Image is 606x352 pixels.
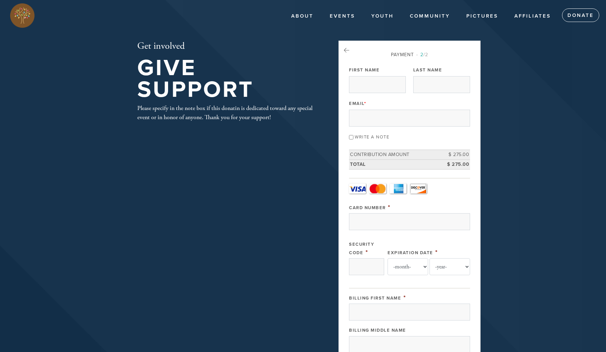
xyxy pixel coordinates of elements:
[461,10,503,23] a: PICTURES
[435,248,438,256] span: This field is required.
[137,104,317,122] div: Please specify in the note box if this donatin is dedicated toward any special event or in honor ...
[349,183,366,194] a: Visa
[349,67,379,73] label: First Name
[369,183,386,194] a: MasterCard
[366,10,399,23] a: Youth
[562,8,599,22] a: Donate
[413,67,442,73] label: Last Name
[388,258,428,275] select: Expiration Date month
[355,134,389,140] label: Write a note
[416,52,428,58] span: /2
[364,101,367,106] span: This field is required.
[420,52,423,58] span: 2
[388,250,433,256] label: Expiration Date
[440,159,470,169] td: $ 275.00
[410,183,427,194] a: Discover
[349,328,406,333] label: Billing Middle Name
[440,150,470,160] td: $ 275.00
[286,10,319,23] a: About
[403,294,406,301] span: This field is required.
[388,203,391,211] span: This field is required.
[137,41,317,52] h2: Get involved
[390,183,406,194] a: Amex
[325,10,360,23] a: Events
[429,258,470,275] select: Expiration Date year
[366,248,368,256] span: This field is required.
[349,51,470,58] div: Payment
[349,242,374,256] label: Security Code
[349,205,386,211] label: Card Number
[405,10,455,23] a: Community
[509,10,556,23] a: Affiliates
[349,159,440,169] td: Total
[137,57,317,101] h1: Give Support
[349,295,401,301] label: Billing First Name
[349,101,366,107] label: Email
[349,150,440,160] td: Contribution Amount
[10,3,34,28] img: Full%20Color%20Icon.png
